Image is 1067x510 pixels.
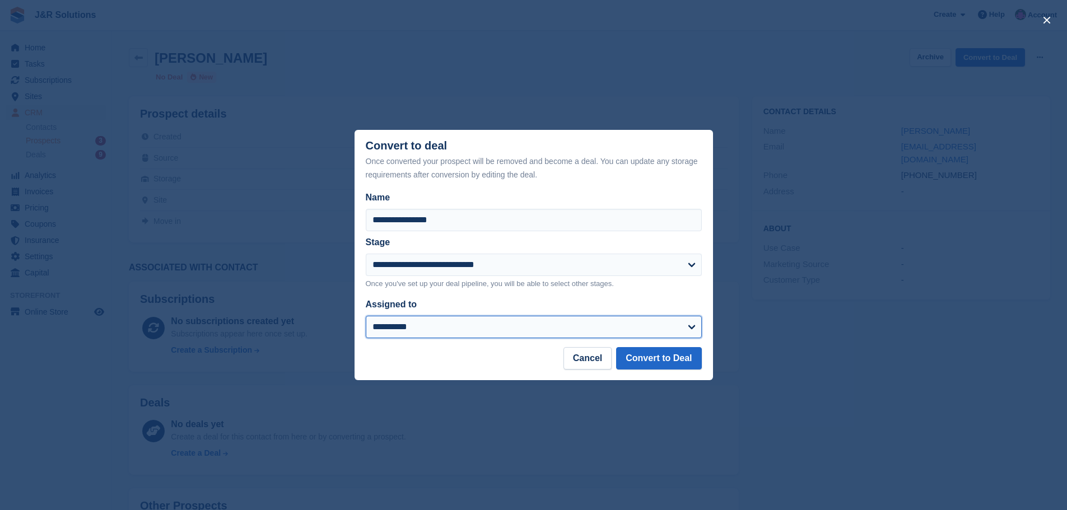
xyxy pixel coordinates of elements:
button: close [1038,11,1056,29]
button: Cancel [563,347,612,369]
label: Name [366,191,702,204]
div: Once converted your prospect will be removed and become a deal. You can update any storage requir... [366,155,702,181]
button: Convert to Deal [616,347,701,369]
label: Stage [366,237,390,247]
p: Once you've set up your deal pipeline, you will be able to select other stages. [366,278,702,289]
div: Convert to deal [366,139,702,181]
label: Assigned to [366,300,417,309]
